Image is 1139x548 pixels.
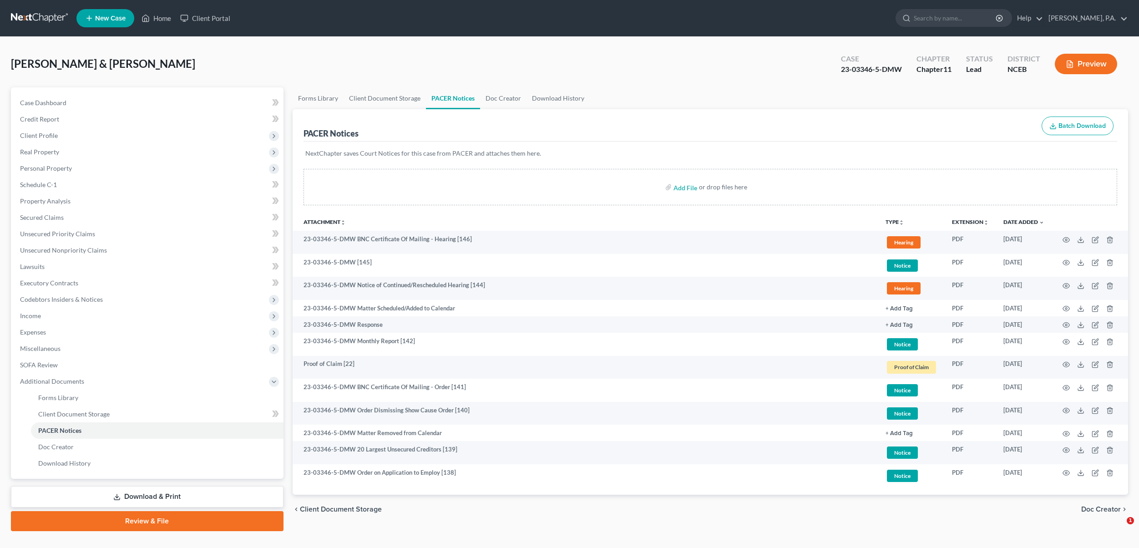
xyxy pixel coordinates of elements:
[38,426,81,434] span: PACER Notices
[1121,506,1128,513] i: chevron_right
[526,87,590,109] a: Download History
[1012,10,1043,26] a: Help
[887,236,921,249] span: Hearing
[886,322,913,328] button: + Add Tag
[20,345,61,352] span: Miscellaneous
[426,87,480,109] a: PACER Notices
[20,99,66,107] span: Case Dashboard
[899,220,904,225] i: unfold_more
[13,177,283,193] a: Schedule C-1
[945,231,996,254] td: PDF
[886,429,937,437] a: + Add Tag
[13,95,283,111] a: Case Dashboard
[31,455,283,472] a: Download History
[176,10,235,26] a: Client Portal
[1042,117,1114,136] button: Batch Download
[31,422,283,439] a: PACER Notices
[293,441,878,464] td: 23-03346-5-DMW 20 Largest Unsecured Creditors [139]
[996,464,1052,487] td: [DATE]
[20,181,57,188] span: Schedule C-1
[886,360,937,375] a: Proof of Claim
[916,54,952,64] div: Chapter
[887,447,918,459] span: Notice
[945,379,996,402] td: PDF
[293,316,878,333] td: 23-03346-5-DMW Response
[996,379,1052,402] td: [DATE]
[996,356,1052,379] td: [DATE]
[1058,122,1106,130] span: Batch Download
[1044,10,1128,26] a: [PERSON_NAME], P.A.
[887,384,918,396] span: Notice
[841,64,902,75] div: 23-03346-5-DMW
[887,470,918,482] span: Notice
[886,320,937,329] a: + Add Tag
[945,356,996,379] td: PDF
[887,361,936,373] span: Proof of Claim
[340,220,346,225] i: unfold_more
[480,87,526,109] a: Doc Creator
[996,402,1052,425] td: [DATE]
[945,441,996,464] td: PDF
[293,300,878,316] td: 23-03346-5-DMW Matter Scheduled/Added to Calendar
[996,300,1052,316] td: [DATE]
[13,275,283,291] a: Executory Contracts
[886,235,937,250] a: Hearing
[966,64,993,75] div: Lead
[344,87,426,109] a: Client Document Storage
[983,220,989,225] i: unfold_more
[996,333,1052,356] td: [DATE]
[13,357,283,373] a: SOFA Review
[914,10,997,26] input: Search by name...
[293,379,878,402] td: 23-03346-5-DMW BNC Certificate Of Mailing - Order [141]
[886,406,937,421] a: Notice
[886,219,904,225] button: TYPEunfold_more
[945,277,996,300] td: PDF
[1081,506,1121,513] span: Doc Creator
[31,406,283,422] a: Client Document Storage
[293,87,344,109] a: Forms Library
[945,333,996,356] td: PDF
[966,54,993,64] div: Status
[20,197,71,205] span: Property Analysis
[304,128,359,139] div: PACER Notices
[945,300,996,316] td: PDF
[13,209,283,226] a: Secured Claims
[996,231,1052,254] td: [DATE]
[293,254,878,277] td: 23-03346-5-DMW [145]
[95,15,126,22] span: New Case
[916,64,952,75] div: Chapter
[38,410,110,418] span: Client Document Storage
[293,506,300,513] i: chevron_left
[13,111,283,127] a: Credit Report
[699,183,747,192] div: or drop files here
[996,425,1052,441] td: [DATE]
[20,328,46,336] span: Expenses
[996,254,1052,277] td: [DATE]
[996,441,1052,464] td: [DATE]
[305,149,1115,158] p: NextChapter saves Court Notices for this case from PACER and attaches them here.
[1039,220,1044,225] i: expand_more
[293,231,878,254] td: 23-03346-5-DMW BNC Certificate Of Mailing - Hearing [146]
[31,439,283,455] a: Doc Creator
[1127,517,1134,524] span: 1
[20,213,64,221] span: Secured Claims
[887,282,921,294] span: Hearing
[20,377,84,385] span: Additional Documents
[293,402,878,425] td: 23-03346-5-DMW Order Dismissing Show Cause Order [140]
[945,425,996,441] td: PDF
[20,279,78,287] span: Executory Contracts
[887,338,918,350] span: Notice
[1003,218,1044,225] a: Date Added expand_more
[20,132,58,139] span: Client Profile
[38,443,74,451] span: Doc Creator
[11,57,195,70] span: [PERSON_NAME] & [PERSON_NAME]
[20,312,41,320] span: Income
[293,333,878,356] td: 23-03346-5-DMW Monthly Report [142]
[11,486,283,507] a: Download & Print
[886,258,937,273] a: Notice
[886,468,937,483] a: Notice
[20,230,95,238] span: Unsecured Priority Claims
[886,383,937,398] a: Notice
[945,464,996,487] td: PDF
[38,394,78,401] span: Forms Library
